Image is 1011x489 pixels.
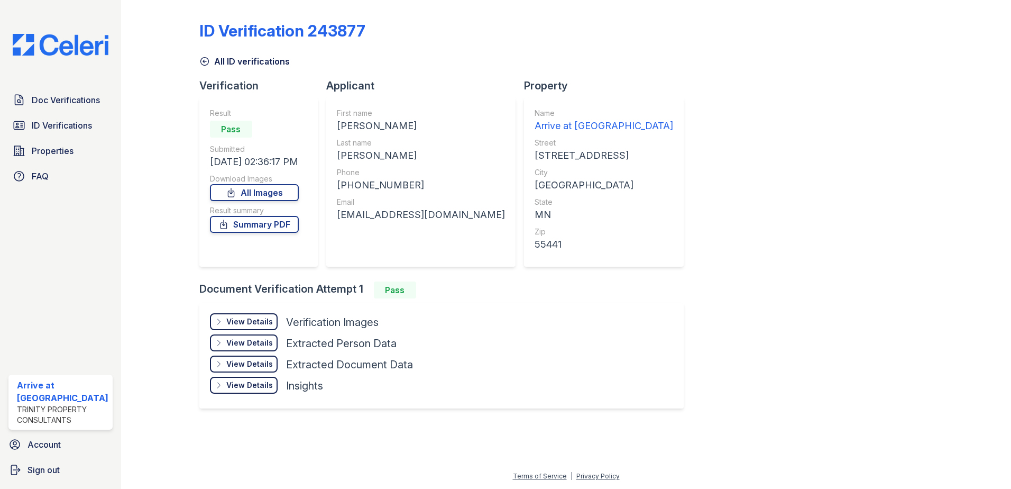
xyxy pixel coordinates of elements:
[535,227,673,237] div: Zip
[32,144,73,157] span: Properties
[524,78,692,93] div: Property
[226,359,273,369] div: View Details
[210,184,299,201] a: All Images
[337,138,505,148] div: Last name
[17,379,108,404] div: Arrive at [GEOGRAPHIC_DATA]
[535,178,673,193] div: [GEOGRAPHIC_DATA]
[226,338,273,348] div: View Details
[199,282,692,298] div: Document Verification Attempt 1
[210,216,299,233] a: Summary PDF
[535,167,673,178] div: City
[337,119,505,133] div: [PERSON_NAME]
[32,94,100,106] span: Doc Verifications
[535,197,673,207] div: State
[337,148,505,163] div: [PERSON_NAME]
[210,108,299,119] div: Result
[4,459,117,481] a: Sign out
[210,144,299,155] div: Submitted
[374,282,416,298] div: Pass
[4,34,117,56] img: CE_Logo_Blue-a8612792a0a2168367f1c8372b55b34899dd931a85d93a1a3d3e32e68fde9ad4.png
[337,197,505,207] div: Email
[199,21,365,40] div: ID Verification 243877
[4,434,117,455] a: Account
[210,121,252,138] div: Pass
[337,167,505,178] div: Phone
[535,138,673,148] div: Street
[226,380,273,391] div: View Details
[210,155,299,169] div: [DATE] 02:36:17 PM
[535,108,673,119] div: Name
[535,237,673,252] div: 55441
[32,119,92,132] span: ID Verifications
[27,438,61,451] span: Account
[535,207,673,222] div: MN
[8,140,113,161] a: Properties
[286,357,413,372] div: Extracted Document Data
[286,336,397,351] div: Extracted Person Data
[571,472,573,480] div: |
[535,148,673,163] div: [STREET_ADDRESS]
[210,174,299,184] div: Download Images
[27,464,60,476] span: Sign out
[8,166,113,187] a: FAQ
[8,115,113,136] a: ID Verifications
[32,170,49,183] span: FAQ
[337,207,505,222] div: [EMAIL_ADDRESS][DOMAIN_NAME]
[326,78,524,93] div: Applicant
[17,404,108,425] div: Trinity Property Consultants
[286,378,323,393] div: Insights
[199,55,290,68] a: All ID verifications
[535,119,673,133] div: Arrive at [GEOGRAPHIC_DATA]
[513,472,567,480] a: Terms of Service
[8,89,113,111] a: Doc Verifications
[226,316,273,327] div: View Details
[576,472,620,480] a: Privacy Policy
[210,205,299,216] div: Result summary
[199,78,326,93] div: Verification
[337,108,505,119] div: First name
[535,108,673,133] a: Name Arrive at [GEOGRAPHIC_DATA]
[337,178,505,193] div: [PHONE_NUMBER]
[286,315,379,330] div: Verification Images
